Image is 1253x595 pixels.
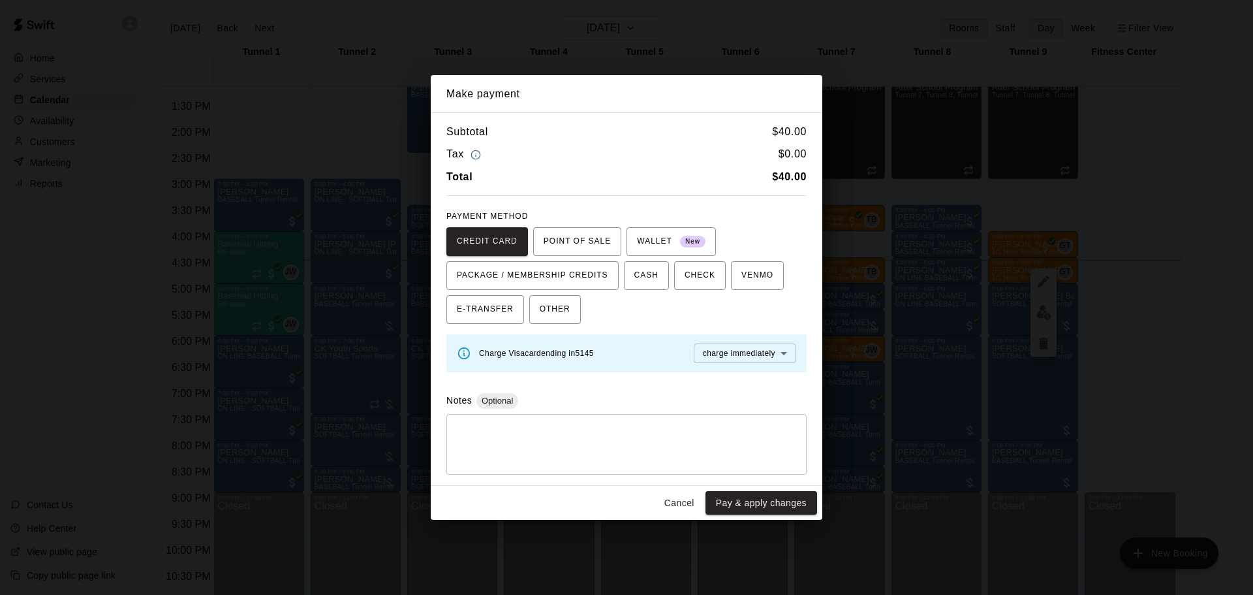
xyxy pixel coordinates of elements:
[779,146,807,163] h6: $ 0.00
[529,295,581,324] button: OTHER
[479,349,594,358] span: Charge Visa card ending in 5145
[431,75,822,113] h2: Make payment
[685,265,715,286] span: CHECK
[533,227,621,256] button: POINT OF SALE
[457,299,514,320] span: E-TRANSFER
[658,491,700,515] button: Cancel
[741,265,773,286] span: VENMO
[446,171,472,182] b: Total
[446,212,528,221] span: PAYMENT METHOD
[446,123,488,140] h6: Subtotal
[674,261,726,290] button: CHECK
[544,231,611,252] span: POINT OF SALE
[540,299,570,320] span: OTHER
[457,231,518,252] span: CREDIT CARD
[446,146,484,163] h6: Tax
[680,233,705,251] span: New
[457,265,608,286] span: PACKAGE / MEMBERSHIP CREDITS
[446,227,528,256] button: CREDIT CARD
[634,265,658,286] span: CASH
[705,491,817,515] button: Pay & apply changes
[476,396,518,406] span: Optional
[731,261,784,290] button: VENMO
[772,171,807,182] b: $ 40.00
[637,231,705,252] span: WALLET
[626,227,716,256] button: WALLET New
[446,261,619,290] button: PACKAGE / MEMBERSHIP CREDITS
[446,395,472,406] label: Notes
[446,295,524,324] button: E-TRANSFER
[703,349,775,358] span: charge immediately
[624,261,669,290] button: CASH
[772,123,807,140] h6: $ 40.00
